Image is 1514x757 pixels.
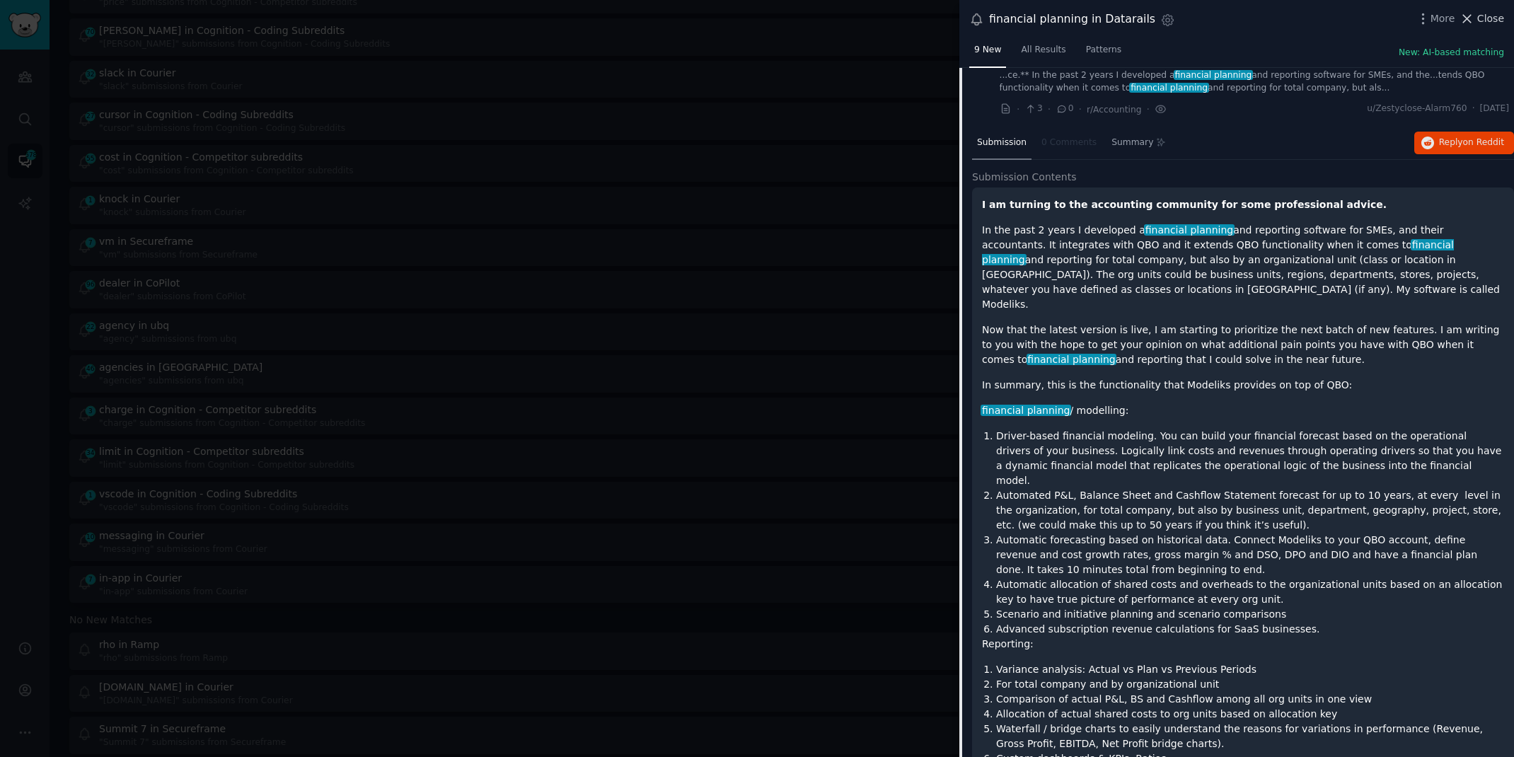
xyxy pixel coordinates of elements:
p: In the past 2 years I developed a and reporting software for SMEs, and their accountants. It inte... [982,223,1504,312]
button: More [1416,11,1455,26]
span: financial planning [1129,83,1208,93]
span: financial planning [1144,224,1235,236]
li: Waterfall / bridge charts to easily understand the reasons for variations in performance (Revenue... [996,722,1504,751]
span: on Reddit [1463,137,1504,147]
span: More [1431,11,1455,26]
span: [DATE] [1480,103,1509,115]
li: Automatic forecasting based on historical data. Connect Modeliks to your QBO account, define reve... [996,533,1504,577]
span: u/Zestyclose-Alarm760 [1367,103,1467,115]
span: financial planning [1174,70,1253,80]
li: Advanced subscription revenue calculations for SaaS businesses. [996,622,1504,637]
li: For total company and by organizational unit [996,677,1504,692]
span: financial planning [981,405,1071,416]
li: Driver-based financial modeling. You can build your financial forecast based on the operational d... [996,429,1504,488]
span: r/Accounting [1087,105,1142,115]
li: Allocation of actual shared costs to org units based on allocation key [996,707,1504,722]
span: All Results [1021,44,1065,57]
a: 9 New [969,39,1006,68]
p: Now that the latest version is live, I am starting to prioritize the next batch of new features. ... [982,323,1504,367]
span: · [1017,102,1019,117]
span: · [1147,102,1150,117]
p: / modelling: [982,403,1504,418]
span: Reply [1439,137,1504,149]
li: Comparison of actual P&L, BS and Cashflow among all org units in one view [996,692,1504,707]
span: financial planning [982,239,1454,265]
li: Automatic allocation of shared costs and overheads to the organizational units based on an alloca... [996,577,1504,607]
button: Close [1460,11,1504,26]
span: · [1079,102,1082,117]
div: financial planning in Datarails [989,11,1155,28]
span: 0 [1056,103,1073,115]
p: Reporting: [982,637,1504,652]
span: 9 New [974,44,1001,57]
span: Submission [977,137,1027,149]
span: Submission Contents [972,170,1077,185]
span: 3 [1024,103,1042,115]
button: Replyon Reddit [1414,132,1514,154]
li: Scenario and initiative planning and scenario comparisons [996,607,1504,622]
li: Variance analysis: Actual vs Plan vs Previous Periods [996,662,1504,677]
a: All Results [1016,39,1070,68]
li: Automated P&L, Balance Sheet and Cashflow Statement forecast for up to 10 years, at every level i... [996,488,1504,533]
span: Patterns [1086,44,1121,57]
span: Summary [1111,137,1153,149]
span: · [1048,102,1051,117]
strong: I am turning to the accounting community for some professional advice. [982,199,1387,210]
a: Patterns [1081,39,1126,68]
p: In summary, this is the functionality that Modeliks provides on top of QBO: [982,378,1504,393]
span: · [1472,103,1475,115]
span: Close [1477,11,1504,26]
a: ...ce.** In the past 2 years I developed afinancial planningand reporting software for SMEs, and ... [1000,69,1510,94]
button: New: AI-based matching [1399,47,1504,59]
span: financial planning [1027,354,1117,365]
